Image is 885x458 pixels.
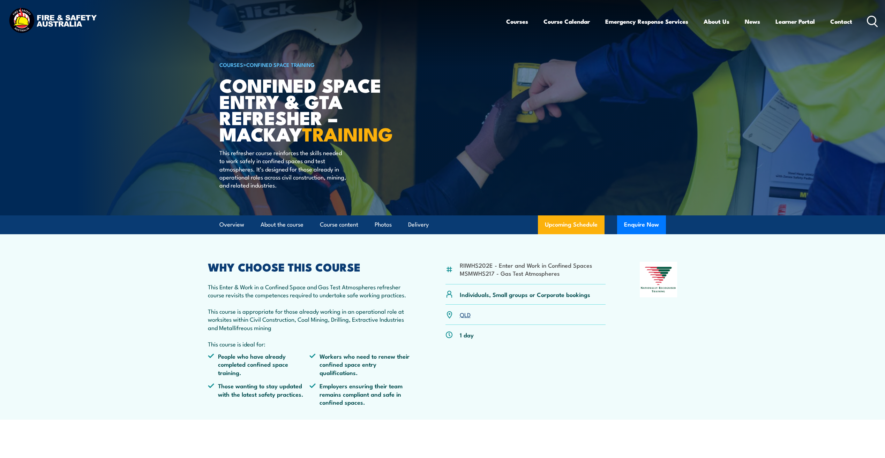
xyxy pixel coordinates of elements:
[219,60,392,69] h6: >
[246,61,315,68] a: Confined Space Training
[219,215,244,234] a: Overview
[605,12,688,31] a: Emergency Response Services
[208,283,412,348] p: This Enter & Work in a Confined Space and Gas Test Atmospheres refresher course revisits the comp...
[460,290,590,298] p: Individuals, Small groups or Corporate bookings
[775,12,815,31] a: Learner Portal
[219,148,347,189] p: This refresher course reinforces the skills needed to work safely in confined spaces and test atm...
[704,12,729,31] a: About Us
[309,382,411,406] li: Employers ensuring their team remains compliant and safe in confined spaces.
[219,61,243,68] a: COURSES
[208,352,310,376] li: People who have already completed confined space training.
[261,215,303,234] a: About the course
[302,119,393,148] strong: TRAINING
[460,310,471,319] a: QLD
[506,12,528,31] a: Courses
[408,215,429,234] a: Delivery
[538,215,605,234] a: Upcoming Schedule
[219,77,392,142] h1: Confined Space Entry & GTA Refresher – Mackay
[460,269,592,277] li: MSMWHS217 - Gas Test Atmospheres
[830,12,852,31] a: Contact
[460,261,592,269] li: RIIWHS202E - Enter and Work in Confined Spaces
[745,12,760,31] a: News
[460,331,474,339] p: 1 day
[640,262,677,297] img: Nationally Recognised Training logo.
[208,382,310,406] li: Those wanting to stay updated with the latest safety practices.
[617,215,666,234] button: Enquire Now
[309,352,411,376] li: Workers who need to renew their confined space entry qualifications.
[320,215,358,234] a: Course content
[543,12,590,31] a: Course Calendar
[375,215,392,234] a: Photos
[208,262,412,272] h2: WHY CHOOSE THIS COURSE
